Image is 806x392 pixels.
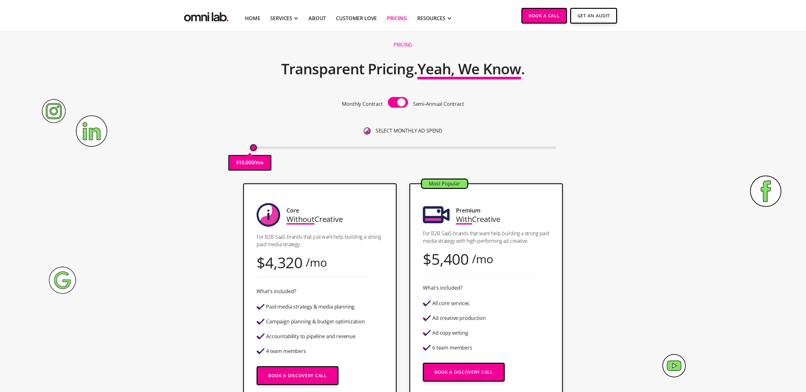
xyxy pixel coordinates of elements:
p: Monthly Contract [342,100,383,108]
a: Home [245,14,260,22]
div: Ad copy writing [432,330,468,336]
div: 4 team members [266,349,306,354]
div: /mo [306,258,327,267]
span: Without [287,214,315,224]
a: Book a Call [521,8,567,24]
img: Omni Lab: B2B SaaS Demand Generation Agency [183,8,230,23]
div: Core [287,206,299,215]
div: 4,320 [265,258,303,267]
span: With [456,214,472,224]
p: SELECT MONTHLY AD SPEND [376,127,442,135]
img: 6410812402e99d19b372aa32_omni-nav-info.svg [364,128,371,134]
p: For B2B SaaS brands that just want help building a strong paid media strategy. [257,233,383,248]
h2: Transparent Pricing. . [281,56,525,82]
div: All core services [432,301,469,306]
p: Semi-Annual Contract [413,100,464,108]
div: Creative [287,215,343,223]
div: RESOURCES [417,14,446,22]
div: What's included? [257,287,296,296]
span: Yeah, We Know [417,59,521,78]
div: What's included? [423,284,462,292]
p: /mo [254,158,264,167]
div: Ad creative production [432,315,485,321]
iframe: Chat Widget [693,319,806,392]
p: $ [236,158,239,167]
div: $ [423,255,431,263]
div: Campaign planning & budget optimization [266,319,365,324]
div: Paid media strategy & media planning [266,304,355,310]
a: home [183,8,230,23]
a: Book a Discovery Call [423,363,505,382]
p: 10,000 [239,158,254,167]
div: /mo [472,255,493,263]
div: Most Popular [422,179,467,188]
div: 6 team members [432,345,472,350]
a: Get An Audit [570,8,617,24]
div: 5,400 [431,255,469,263]
p: For B2B SaaS brands that want help building a strong paid media strategy with high-performing ad ... [423,230,549,245]
a: Customer Love [336,14,377,22]
h1: Pricing [394,42,412,48]
a: About [309,14,326,22]
a: Pricing [387,14,407,22]
div: SERVICES [270,14,292,22]
div: Premium [456,206,480,215]
div: Accountability to pipeline and revenue [266,334,355,339]
div: $ [257,258,265,267]
a: Book a Discovery Call [257,366,338,385]
div: Creative [456,215,500,223]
